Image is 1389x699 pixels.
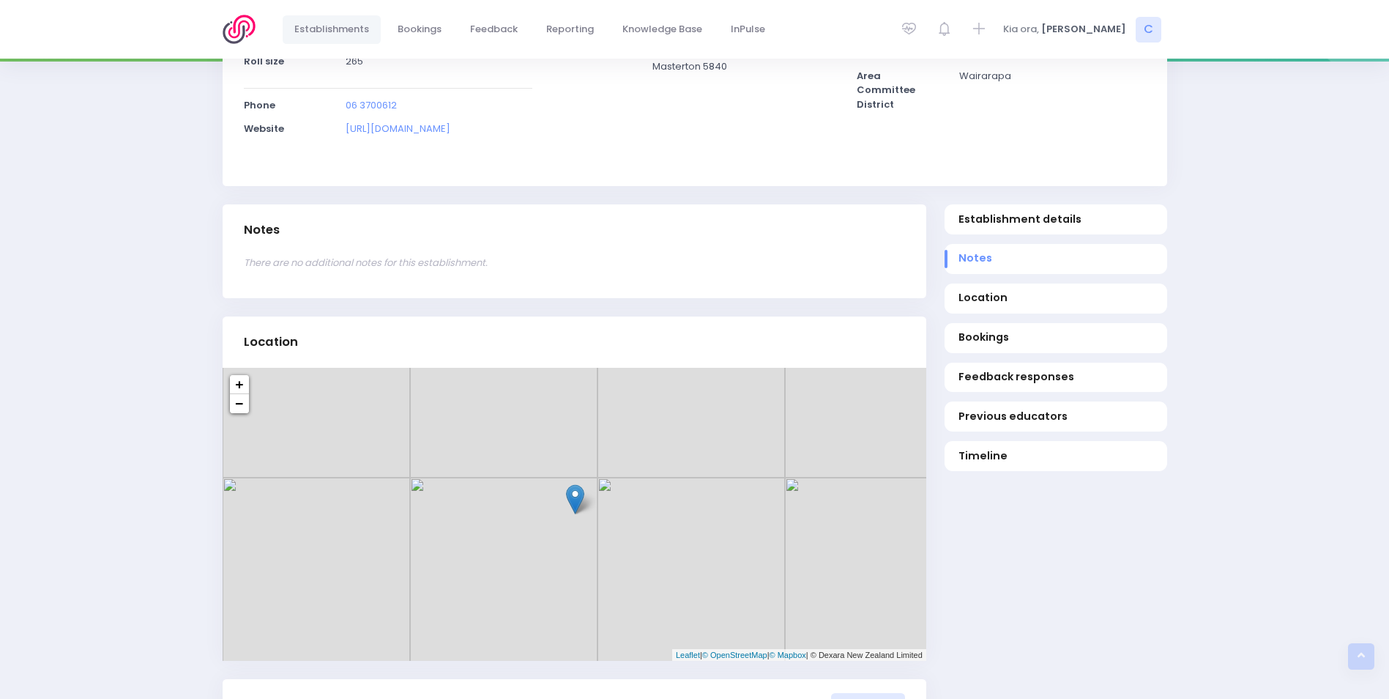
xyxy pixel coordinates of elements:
strong: Area Committee District [857,69,915,111]
strong: Phone [244,98,275,112]
a: Zoom out [230,394,249,413]
a: InPulse [719,15,778,44]
span: Timeline [958,448,1152,464]
a: Timeline [945,441,1167,471]
a: Location [945,284,1167,314]
span: Knowledge Base [622,22,702,37]
a: Bookings [945,323,1167,353]
a: Feedback responses [945,363,1167,393]
a: [URL][DOMAIN_NAME] [346,122,450,136]
strong: Roll size [244,54,284,68]
img: Chanel College [566,484,584,514]
span: [PERSON_NAME] [1041,22,1126,37]
a: Knowledge Base [611,15,715,44]
span: Feedback [470,22,518,37]
span: Notes [958,251,1152,266]
a: Establishments [283,15,381,44]
a: Notes [945,244,1167,274]
a: Establishment details [945,204,1167,234]
a: © OpenStreetMap [702,651,767,659]
div: | | | © Dexara New Zealand Limited [672,649,926,662]
span: Location [958,290,1152,306]
span: Establishment details [958,212,1152,227]
a: Reporting [535,15,606,44]
span: Feedback responses [958,369,1152,385]
h3: Location [244,335,298,349]
span: Establishments [294,22,369,37]
span: Kia ora, [1003,22,1039,37]
a: Previous educators [945,402,1167,432]
span: Previous educators [958,409,1152,424]
span: Bookings [398,22,442,37]
a: Zoom in [230,375,249,394]
p: There are no additional notes for this establishment. [244,256,905,270]
a: Leaflet [676,651,700,659]
strong: Website [244,122,284,136]
p: 265 [346,54,532,69]
p: Wairarapa [959,69,1145,84]
img: Logo [223,15,264,44]
h3: Notes [244,223,280,237]
a: 06 3700612 [346,98,397,112]
p: PO Box 719, Masterton 5840 [652,45,838,73]
a: Feedback [458,15,530,44]
span: InPulse [731,22,765,37]
span: Reporting [546,22,594,37]
span: Bookings [958,330,1152,345]
a: © Mapbox [770,651,806,659]
span: C [1136,17,1161,42]
a: Bookings [386,15,454,44]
